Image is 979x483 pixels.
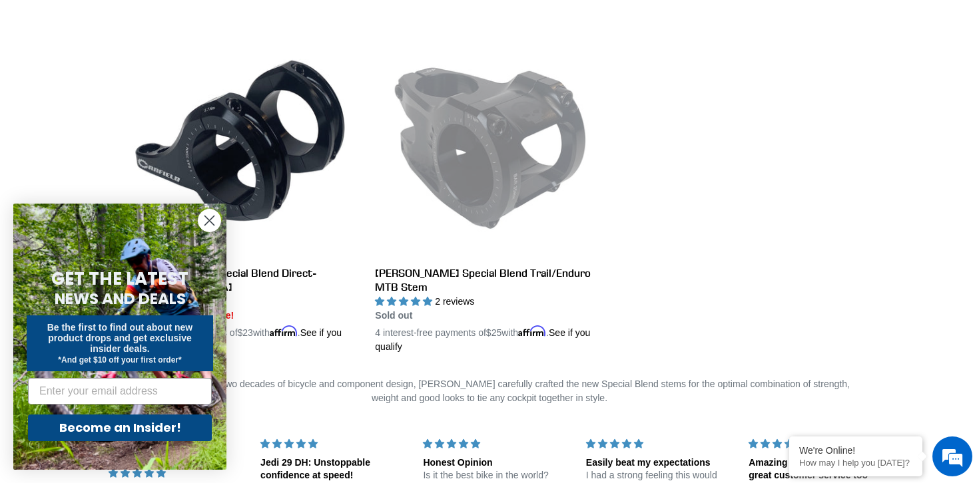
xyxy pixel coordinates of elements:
[198,209,221,232] button: Close dialog
[799,458,912,468] p: How may I help you today?
[586,437,733,451] div: 5 stars
[799,445,912,456] div: We're Online!
[51,267,188,291] span: GET THE LATEST
[47,322,193,354] span: Be the first to find out about new product drops and get exclusive insider deals.
[423,456,569,470] div: Honest Opinion
[58,355,181,365] span: *And get $10 off your first order*
[127,377,852,405] div: Building on more than two decades of bicycle and component design, [PERSON_NAME] carefully crafte...
[28,378,212,404] input: Enter your email address
[749,456,895,482] div: Amazing cranks for stumpy legs, great customer service too
[260,437,407,451] div: 5 stars
[260,456,407,482] div: Jedi 29 DH: Unstoppable confidence at speed!
[423,437,569,451] div: 5 stars
[749,437,895,451] div: 5 stars
[28,414,212,441] button: Become an Insider!
[586,456,733,470] div: Easily beat my expectations
[55,288,186,309] span: NEWS AND DEALS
